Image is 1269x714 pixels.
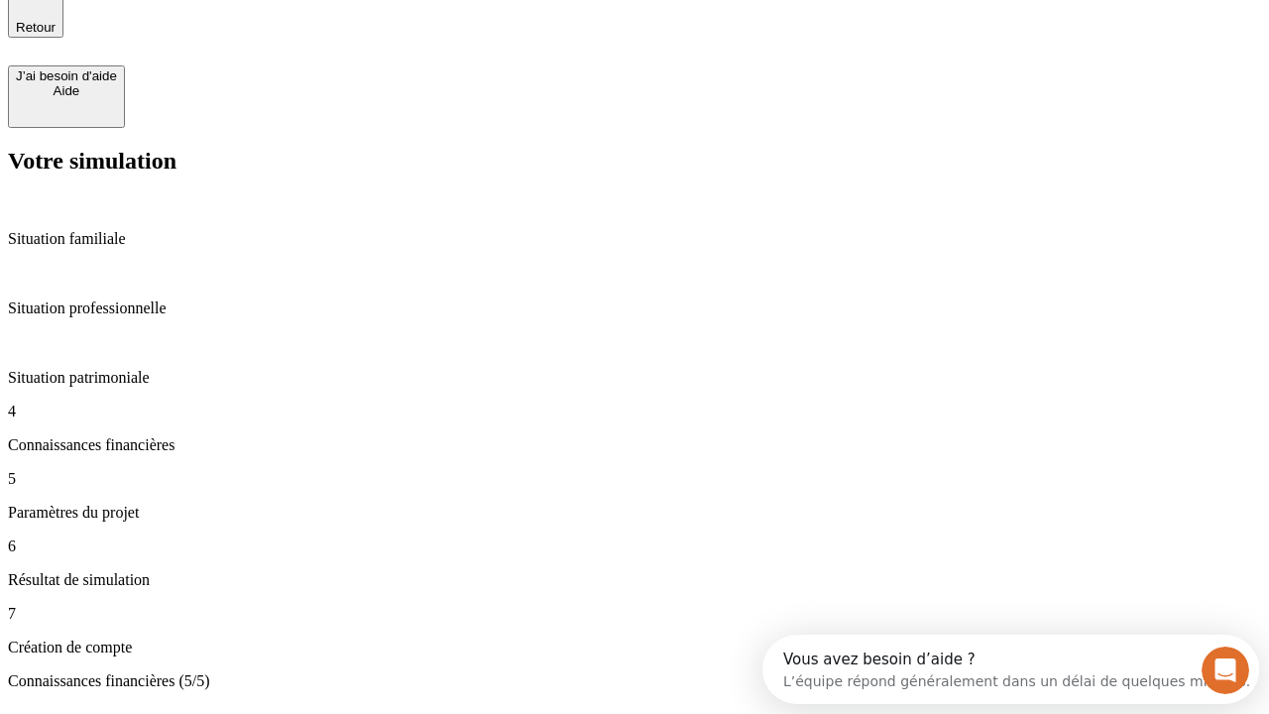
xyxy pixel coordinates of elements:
span: Retour [16,20,56,35]
iframe: Intercom live chat [1202,647,1249,694]
p: Paramètres du projet [8,504,1261,522]
h2: Votre simulation [8,148,1261,175]
p: Situation patrimoniale [8,369,1261,387]
p: Connaissances financières (5/5) [8,672,1261,690]
p: 7 [8,605,1261,623]
div: Vous avez besoin d’aide ? [21,17,488,33]
p: Création de compte [8,639,1261,656]
div: Ouvrir le Messenger Intercom [8,8,546,62]
div: Aide [16,83,117,98]
p: Connaissances financières [8,436,1261,454]
p: Résultat de simulation [8,571,1261,589]
button: J’ai besoin d'aideAide [8,65,125,128]
p: 6 [8,537,1261,555]
iframe: Intercom live chat discovery launcher [762,635,1259,704]
div: J’ai besoin d'aide [16,68,117,83]
div: L’équipe répond généralement dans un délai de quelques minutes. [21,33,488,54]
p: Situation familiale [8,230,1261,248]
p: 4 [8,403,1261,420]
p: 5 [8,470,1261,488]
p: Situation professionnelle [8,299,1261,317]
